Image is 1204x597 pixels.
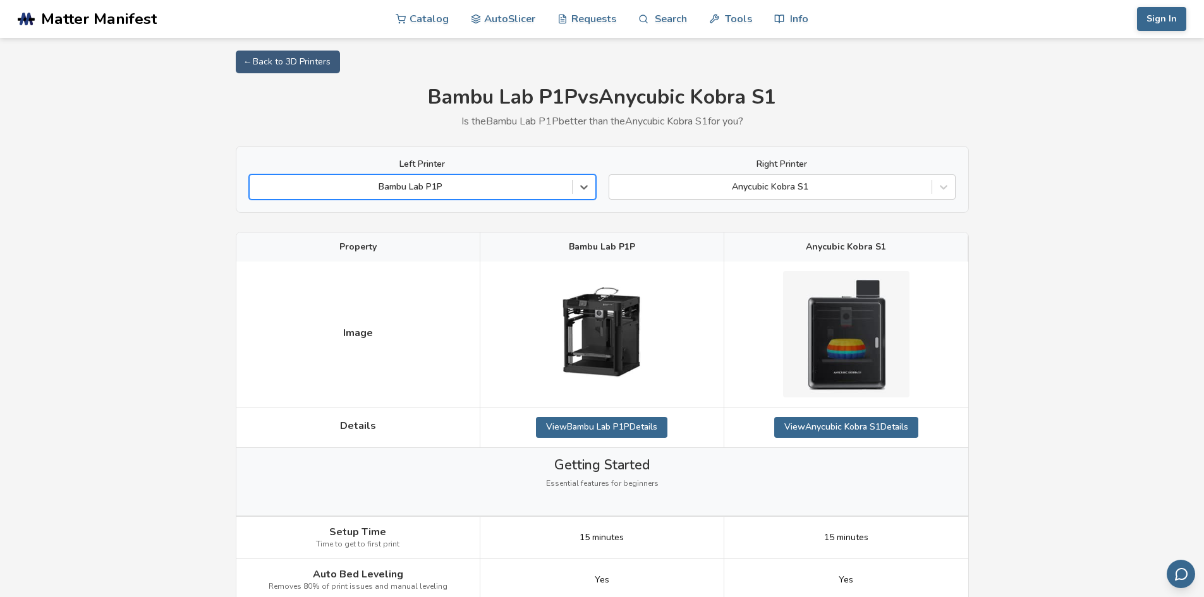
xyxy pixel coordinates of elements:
span: Time to get to first print [316,540,399,549]
span: 15 minutes [824,533,868,543]
button: Send feedback via email [1167,560,1195,588]
span: Yes [595,575,609,585]
a: ViewBambu Lab P1PDetails [536,417,667,437]
span: Auto Bed Leveling [313,569,403,580]
span: Anycubic Kobra S1 [806,242,886,252]
span: Setup Time [329,526,386,538]
img: Bambu Lab P1P [538,271,665,397]
button: Sign In [1137,7,1186,31]
a: ← Back to 3D Printers [236,51,340,73]
label: Right Printer [609,159,956,169]
img: Anycubic Kobra S1 [783,271,909,397]
h1: Bambu Lab P1P vs Anycubic Kobra S1 [236,86,969,109]
span: Image [343,327,373,339]
span: Property [339,242,377,252]
span: Essential features for beginners [546,479,659,488]
span: Bambu Lab P1P [569,242,635,252]
span: Removes 80% of print issues and manual leveling [269,582,447,591]
label: Left Printer [249,159,596,169]
span: 15 minutes [580,533,624,543]
span: Matter Manifest [41,10,157,28]
p: Is the Bambu Lab P1P better than the Anycubic Kobra S1 for you? [236,116,969,127]
input: Anycubic Kobra S1 [616,182,618,192]
span: Details [340,420,376,431]
a: ViewAnycubic Kobra S1Details [774,417,918,437]
span: Getting Started [554,457,650,473]
span: Yes [839,575,853,585]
